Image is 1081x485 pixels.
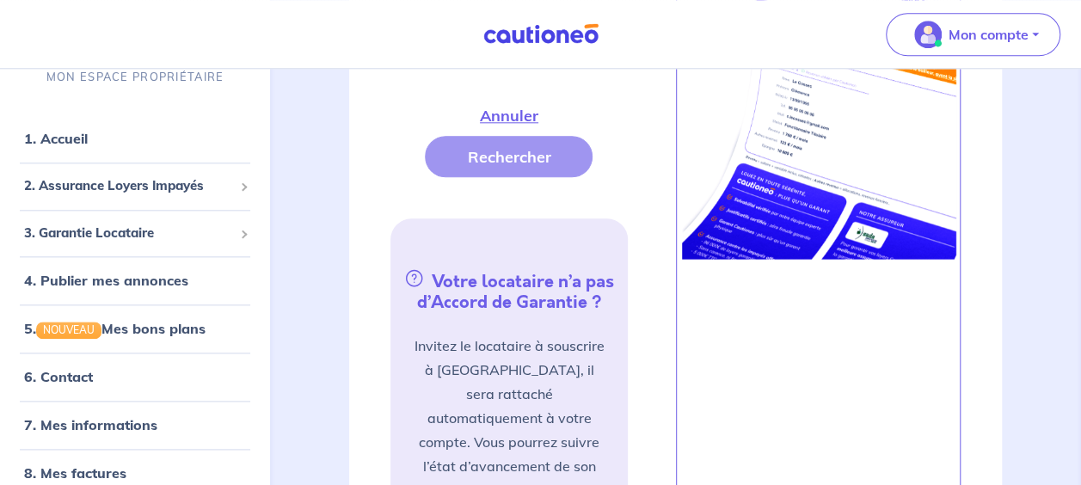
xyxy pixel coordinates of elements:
span: 2. Assurance Loyers Impayés [24,177,233,197]
h5: Votre locataire n’a pas d’Accord de Garantie ? [397,267,620,313]
a: 1. Accueil [24,131,88,148]
div: 6. Contact [7,360,263,395]
div: 7. Mes informations [7,408,263,443]
p: MON ESPACE PROPRIÉTAIRE [46,69,224,85]
a: 4. Publier mes annonces [24,273,188,290]
p: Mon compte [949,24,1029,45]
img: Cautioneo [476,23,605,45]
button: illu_account_valid_menu.svgMon compte [886,13,1060,56]
div: 2. Assurance Loyers Impayés [7,170,263,204]
div: 4. Publier mes annonces [7,264,263,298]
span: 3. Garantie Locataire [24,224,233,243]
a: 8. Mes factures [24,465,126,482]
a: 6. Contact [24,369,93,386]
a: 5.NOUVEAUMes bons plans [24,321,206,338]
div: 1. Accueil [7,122,263,157]
div: 3. Garantie Locataire [7,217,263,250]
a: 7. Mes informations [24,417,157,434]
button: Annuler [438,95,580,136]
img: illu_account_valid_menu.svg [914,21,942,48]
div: 5.NOUVEAUMes bons plans [7,312,263,347]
